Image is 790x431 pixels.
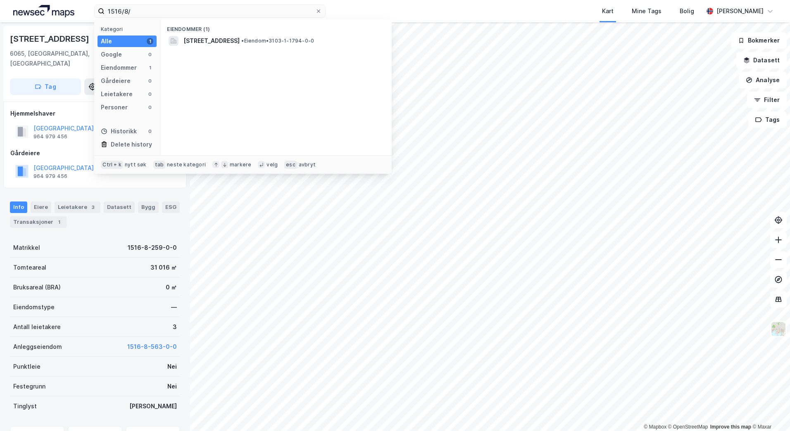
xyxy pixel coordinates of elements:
div: Transaksjoner [10,216,67,228]
div: 1516-8-259-0-0 [128,243,177,253]
iframe: Chat Widget [749,391,790,431]
div: Delete history [111,140,152,149]
div: velg [267,161,278,168]
span: • [241,38,244,44]
button: Bokmerker [731,32,787,49]
div: 0 [147,128,153,135]
div: Personer [101,102,128,112]
div: Festegrunn [13,381,45,391]
div: Kategori [101,26,157,32]
button: Tags [748,111,787,128]
div: Alle [101,36,112,46]
div: 3 [89,203,97,211]
div: [STREET_ADDRESS] [10,32,91,45]
div: 1 [147,64,153,71]
div: tab [153,161,166,169]
div: 6065, [GEOGRAPHIC_DATA], [GEOGRAPHIC_DATA] [10,49,142,69]
div: 964 979 456 [33,133,67,140]
div: 964 979 456 [33,173,67,180]
div: 3 [173,322,177,332]
div: Leietakere [55,201,100,213]
div: 0 [147,104,153,111]
div: Anleggseiendom [13,342,62,352]
div: neste kategori [167,161,206,168]
div: 1 [147,38,153,45]
div: [PERSON_NAME] [716,6,764,16]
div: Tomteareal [13,263,46,272]
a: OpenStreetMap [668,424,708,430]
div: ESG [162,201,180,213]
div: Historikk [101,126,137,136]
button: 1516-8-563-0-0 [127,342,177,352]
div: Bolig [680,6,694,16]
div: avbryt [299,161,316,168]
div: Eiendommer [101,63,137,73]
div: Leietakere [101,89,133,99]
div: 0 [147,51,153,58]
div: Nei [167,362,177,372]
div: Nei [167,381,177,391]
div: Antall leietakere [13,322,61,332]
button: Filter [747,92,787,108]
div: 0 ㎡ [166,282,177,292]
div: nytt søk [125,161,147,168]
div: Eiendommer (1) [160,19,392,34]
button: Datasett [736,52,787,69]
div: Gårdeiere [101,76,131,86]
input: Søk på adresse, matrikkel, gårdeiere, leietakere eller personer [105,5,315,17]
div: — [171,302,177,312]
div: Punktleie [13,362,40,372]
button: Analyse [739,72,787,88]
div: 1 [55,218,63,226]
div: markere [230,161,251,168]
div: Eiendomstype [13,302,55,312]
div: Kart [602,6,614,16]
span: [STREET_ADDRESS] [183,36,240,46]
div: 0 [147,78,153,84]
div: 31 016 ㎡ [150,263,177,272]
div: Bruksareal (BRA) [13,282,61,292]
div: Mine Tags [632,6,662,16]
div: Google [101,50,122,59]
div: Datasett [104,201,135,213]
img: Z [771,321,786,337]
div: [PERSON_NAME] [129,401,177,411]
div: Matrikkel [13,243,40,253]
div: esc [284,161,297,169]
div: Info [10,201,27,213]
div: Gårdeiere [10,148,180,158]
div: Bygg [138,201,159,213]
span: Eiendom • 3103-1-1794-0-0 [241,38,314,44]
div: Hjemmelshaver [10,109,180,118]
a: Improve this map [710,424,751,430]
button: Tag [10,78,81,95]
a: Mapbox [644,424,666,430]
div: 0 [147,91,153,97]
div: Tinglyst [13,401,37,411]
img: logo.a4113a55bc3d86da70a041830d287a7e.svg [13,5,74,17]
div: Kontrollprogram for chat [749,391,790,431]
div: Eiere [31,201,51,213]
div: Ctrl + k [101,161,123,169]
